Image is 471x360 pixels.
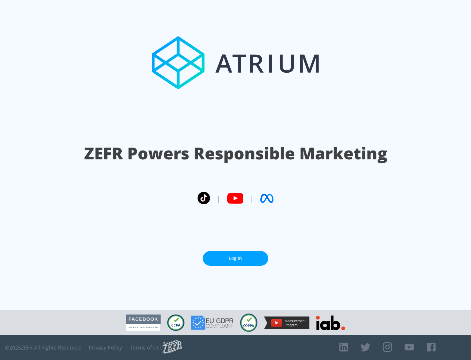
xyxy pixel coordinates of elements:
img: YouTube Measurement Program [264,316,309,329]
span: | [250,193,254,203]
img: CCPA Compliant [167,315,184,331]
img: Facebook Marketing Partner [126,315,161,331]
a: Log In [203,251,268,266]
a: Privacy Policy [89,344,122,351]
span: © 2025 ZEFR All Rights Reserved [5,344,81,351]
img: GDPR Compliant [191,315,234,330]
a: Terms of Use [130,344,163,351]
img: COPPA Compliant [240,314,257,332]
h1: ZEFR Powers Responsible Marketing [84,142,387,165]
span: | [217,193,220,203]
img: IAB [316,315,345,330]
